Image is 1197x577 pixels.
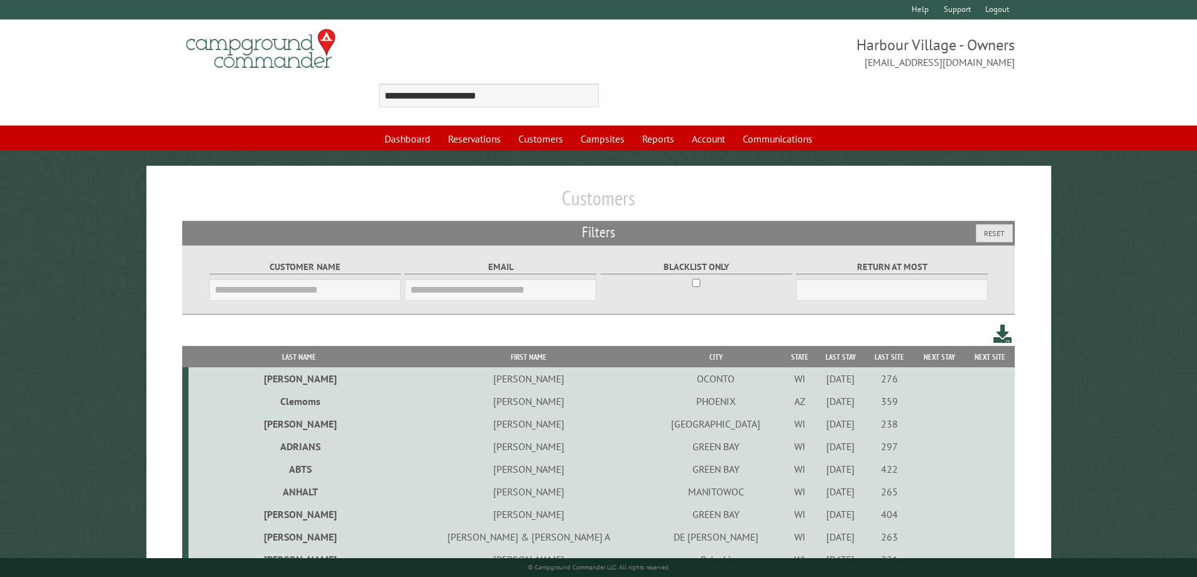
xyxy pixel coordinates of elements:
[818,485,863,498] div: [DATE]
[648,503,785,526] td: GREEN BAY
[410,526,647,548] td: [PERSON_NAME] & [PERSON_NAME] A
[410,480,647,503] td: [PERSON_NAME]
[865,458,914,480] td: 422
[410,390,647,413] td: [PERSON_NAME]
[189,480,410,503] td: ANHALT
[648,390,785,413] td: PHOENIX
[440,127,508,151] a: Reservations
[648,458,785,480] td: GREEN BAY
[796,260,988,274] label: Return at most
[573,127,632,151] a: Campsites
[865,390,914,413] td: 359
[410,458,647,480] td: [PERSON_NAME]
[410,413,647,435] td: [PERSON_NAME]
[189,390,410,413] td: Clemoms
[865,346,914,368] th: Last Site
[818,395,863,407] div: [DATE]
[410,367,647,390] td: [PERSON_NAME]
[648,413,785,435] td: [GEOGRAPHIC_DATA]
[648,367,785,390] td: OCONTO
[784,503,816,526] td: WI
[635,127,682,151] a: Reports
[784,548,816,571] td: WI
[914,346,965,368] th: Next Stay
[410,435,647,458] td: [PERSON_NAME]
[599,35,1015,70] span: Harbour Village - Owners [EMAIL_ADDRESS][DOMAIN_NAME]
[189,458,410,480] td: ABTS
[189,526,410,548] td: [PERSON_NAME]
[865,480,914,503] td: 265
[648,526,785,548] td: DE [PERSON_NAME]
[528,563,670,571] small: © Campground Commander LLC. All rights reserved.
[182,24,339,73] img: Campground Commander
[818,508,863,520] div: [DATE]
[601,260,792,274] label: Blacklist only
[410,548,647,571] td: [PERSON_NAME]
[818,418,863,430] div: [DATE]
[818,531,863,543] div: [DATE]
[405,260,596,274] label: Email
[189,346,410,368] th: Last Name
[410,503,647,526] td: [PERSON_NAME]
[182,221,1015,245] h2: Filters
[182,186,1015,220] h1: Customers
[648,548,785,571] td: Pulaski
[784,367,816,390] td: WI
[189,413,410,435] td: [PERSON_NAME]
[784,458,816,480] td: WI
[648,435,785,458] td: GREEN BAY
[818,440,863,453] div: [DATE]
[511,127,571,151] a: Customers
[818,372,863,385] div: [DATE]
[209,260,401,274] label: Customer Name
[189,503,410,526] td: [PERSON_NAME]
[865,435,914,458] td: 297
[189,435,410,458] td: ADRIANS
[993,322,1012,345] a: Download this customer list (.csv)
[648,480,785,503] td: MANITOWOC
[976,224,1013,242] button: Reset
[865,526,914,548] td: 263
[784,413,816,435] td: WI
[865,413,914,435] td: 238
[784,526,816,548] td: WI
[735,127,820,151] a: Communications
[189,548,410,571] td: [PERSON_NAME]
[818,463,863,475] div: [DATE]
[784,435,816,458] td: WI
[818,553,863,566] div: [DATE]
[865,548,914,571] td: 221
[410,346,647,368] th: First Name
[784,390,816,413] td: AZ
[377,127,438,151] a: Dashboard
[648,346,785,368] th: City
[865,367,914,390] td: 276
[965,346,1015,368] th: Next Site
[784,346,816,368] th: State
[784,480,816,503] td: WI
[865,503,914,526] td: 404
[189,367,410,390] td: [PERSON_NAME]
[816,346,865,368] th: Last Stay
[684,127,733,151] a: Account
